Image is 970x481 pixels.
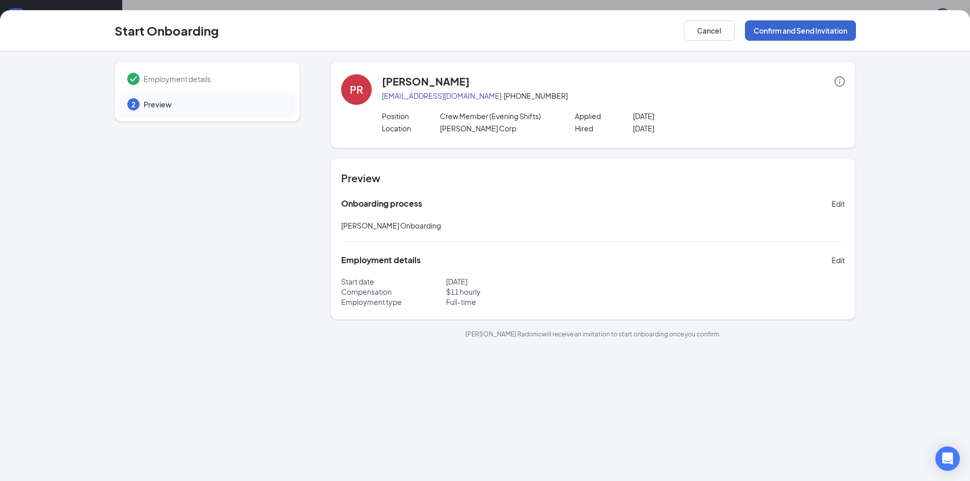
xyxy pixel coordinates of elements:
p: · [PHONE_NUMBER] [382,91,845,101]
p: $ 11 hourly [446,287,593,297]
h5: Onboarding process [341,198,422,209]
p: Applied [575,111,633,121]
span: Preview [144,99,285,109]
h4: Preview [341,171,845,185]
p: Start date [341,276,446,287]
button: Cancel [684,20,735,41]
p: Employment type [341,297,446,307]
button: Confirm and Send Invitation [745,20,856,41]
div: PR [350,82,363,97]
p: [PERSON_NAME] Radonic will receive an invitation to start onboarding once you confirm. [330,330,855,338]
span: 2 [131,99,135,109]
button: Edit [832,195,845,212]
p: Hired [575,123,633,133]
span: Employment details [144,74,285,84]
a: [EMAIL_ADDRESS][DOMAIN_NAME] [382,91,502,100]
p: Full-time [446,297,593,307]
h3: Start Onboarding [115,22,219,39]
span: info-circle [835,76,845,87]
h5: Employment details [341,254,421,266]
button: Edit [832,252,845,268]
span: Edit [832,199,845,209]
svg: Checkmark [127,73,140,85]
p: Crew Member (Evening Shifts) [440,111,556,121]
p: [PERSON_NAME] Corp [440,123,556,133]
p: [DATE] [633,111,749,121]
span: [PERSON_NAME] Onboarding [341,221,441,230]
div: Open Intercom Messenger [935,446,960,471]
p: Position [382,111,440,121]
p: [DATE] [633,123,749,133]
p: Location [382,123,440,133]
p: Compensation [341,287,446,297]
span: Edit [832,255,845,265]
p: [DATE] [446,276,593,287]
h4: [PERSON_NAME] [382,74,469,89]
